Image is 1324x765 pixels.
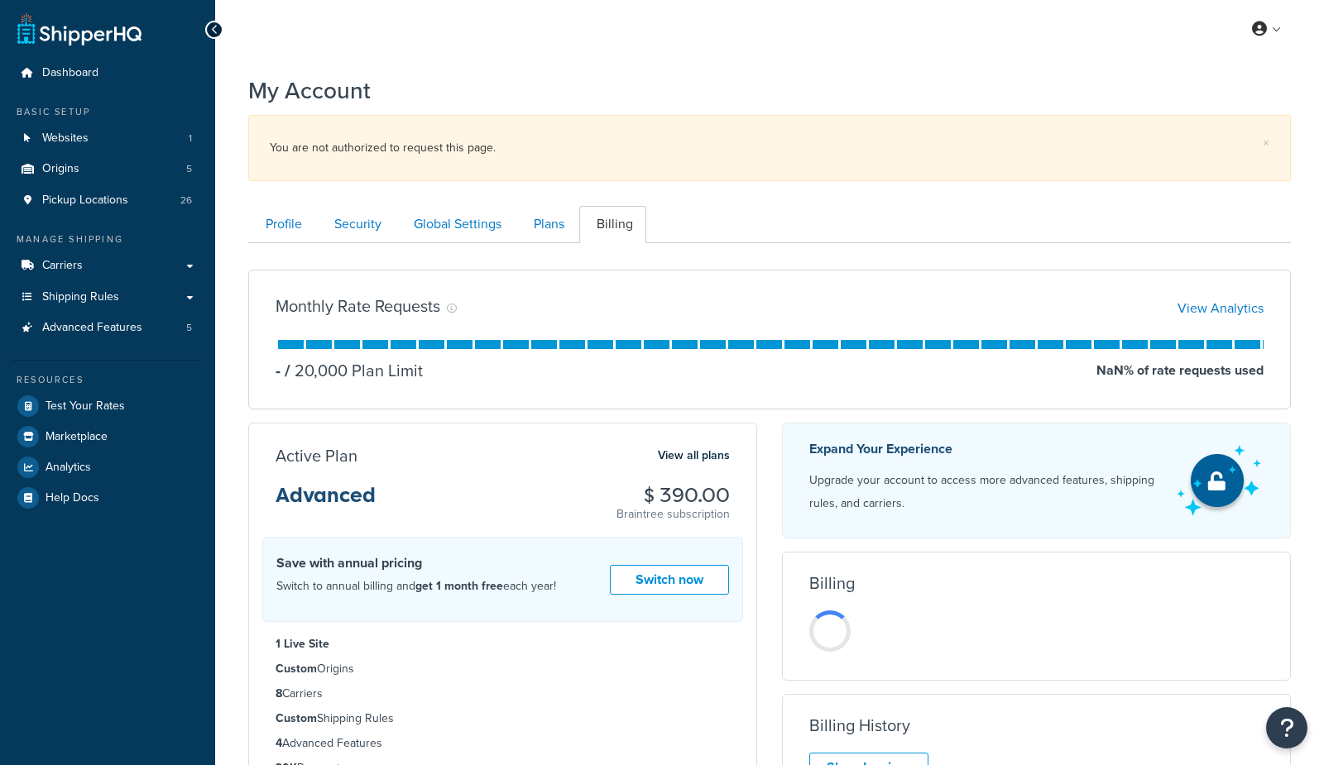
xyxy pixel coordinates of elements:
li: Origins [276,660,730,678]
span: 5 [186,321,192,335]
strong: Custom [276,710,317,727]
strong: get 1 month free [415,577,503,595]
a: Websites 1 [12,123,203,154]
strong: Custom [276,660,317,677]
li: Advanced Features [12,313,203,343]
h3: $ 390.00 [616,485,730,506]
span: Websites [42,131,89,146]
h3: Advanced [276,485,376,519]
li: Origins [12,154,203,184]
p: 20,000 Plan Limit [281,359,423,382]
h3: Active Plan [276,447,357,465]
p: Upgrade your account to access more advanced features, shipping rules, and carriers. [809,469,1162,515]
span: 5 [186,162,192,176]
a: View Analytics [1178,299,1264,318]
h3: Billing History [809,716,910,734]
a: Help Docs [12,483,203,513]
strong: 1 Live Site [276,635,329,653]
span: Shipping Rules [42,290,119,304]
h3: Monthly Rate Requests [276,297,440,315]
h3: Billing [809,574,855,592]
p: NaN % of rate requests used [1096,359,1264,382]
a: Advanced Features 5 [12,313,203,343]
p: Switch to annual billing and each year! [276,576,556,597]
span: Advanced Features [42,321,142,335]
span: 26 [180,194,192,208]
a: Security [317,206,395,243]
a: Switch now [610,565,729,595]
li: Advanced Features [276,734,730,753]
a: Test Your Rates [12,391,203,421]
span: Dashboard [42,66,98,80]
li: Websites [12,123,203,154]
span: Origins [42,162,79,176]
p: - [276,359,281,382]
span: Carriers [42,259,83,273]
button: Open Resource Center [1266,707,1307,748]
a: Pickup Locations 26 [12,185,203,216]
span: Test Your Rates [46,399,125,414]
h4: Save with annual pricing [276,553,556,573]
a: Marketplace [12,422,203,452]
a: Dashboard [12,58,203,88]
p: Braintree subscription [616,506,730,523]
a: ShipperHQ Home [17,12,142,45]
strong: 4 [276,734,282,752]
a: Profile [248,206,315,243]
a: Carriers [12,251,203,281]
a: Expand Your Experience Upgrade your account to access more advanced features, shipping rules, and... [782,423,1291,538]
a: View all plans [658,445,730,466]
a: Plans [516,206,578,243]
strong: 8 [276,685,282,702]
a: Origins 5 [12,154,203,184]
p: Expand Your Experience [809,437,1162,461]
span: Help Docs [46,491,99,505]
a: Analytics [12,452,203,482]
div: Manage Shipping [12,232,203,246]
div: You are not authorized to request this page. [270,136,1269,160]
a: Shipping Rules [12,282,203,313]
a: Billing [579,206,646,243]
span: Pickup Locations [42,194,128,208]
li: Carriers [276,685,730,703]
li: Pickup Locations [12,185,203,216]
div: Basic Setup [12,105,203,119]
div: Resources [12,373,203,387]
span: Marketplace [46,430,108,444]
h1: My Account [248,74,371,107]
span: Analytics [46,461,91,475]
span: 1 [189,131,192,146]
span: / [285,358,290,383]
li: Shipping Rules [276,710,730,728]
a: × [1263,136,1269,150]
a: Global Settings [396,206,515,243]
